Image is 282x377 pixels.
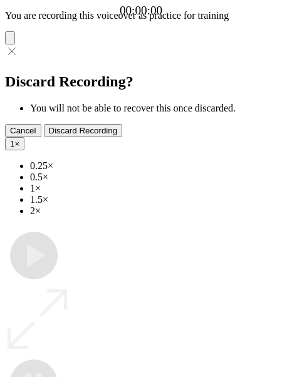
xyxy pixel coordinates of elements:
p: You are recording this voiceover as practice for training [5,10,277,21]
a: 00:00:00 [120,4,162,18]
li: 2× [30,205,277,217]
li: 1.5× [30,194,277,205]
li: 1× [30,183,277,194]
li: You will not be able to recover this once discarded. [30,103,277,114]
li: 0.5× [30,172,277,183]
button: Cancel [5,124,41,137]
button: 1× [5,137,24,150]
h2: Discard Recording? [5,73,277,90]
span: 1 [10,139,14,148]
li: 0.25× [30,160,277,172]
button: Discard Recording [44,124,123,137]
